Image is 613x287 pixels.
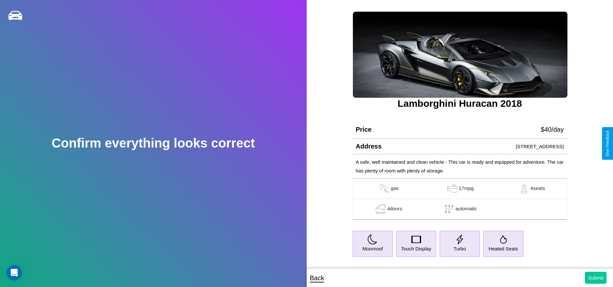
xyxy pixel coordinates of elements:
[401,244,431,253] p: Touch Display
[446,184,459,193] img: gas
[541,124,564,135] p: $ 40 /day
[353,179,567,219] table: simple table
[356,126,372,133] h4: Price
[489,244,518,253] p: Heated Seats
[353,98,567,109] h3: Lamborghini Huracan 2018
[531,184,545,193] p: 4 seats
[6,265,22,281] iframe: Intercom live chat
[585,272,607,284] button: Submit
[374,204,387,214] img: gas
[378,184,391,193] img: gas
[453,244,466,253] p: Turbo
[391,184,399,193] p: gas
[356,158,564,175] p: A safe, well maintained and clean vehicle - This car is ready and equipped for adventure. The car...
[310,272,324,284] p: Back
[605,130,610,157] div: Give Feedback
[356,143,382,150] h4: Address
[518,184,531,193] img: gas
[52,136,255,150] h2: Confirm everything looks correct
[456,204,477,214] p: automatic
[459,184,474,193] p: 17 mpg
[362,244,383,253] p: Moonroof
[387,204,402,214] p: 4 doors
[516,142,564,151] p: [STREET_ADDRESS]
